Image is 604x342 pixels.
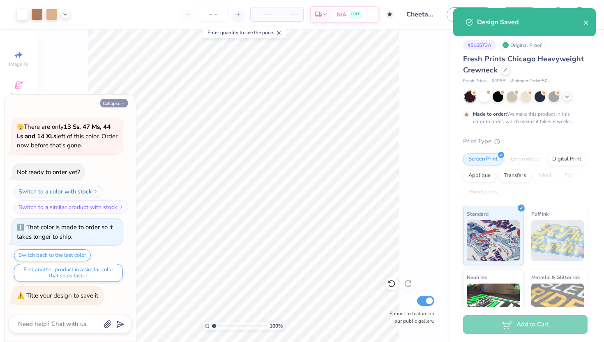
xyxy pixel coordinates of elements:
button: Find another product in a similar color that ships faster [14,264,123,282]
div: Original Proof [500,40,546,50]
span: Fresh Prints Chicago Heavyweight Crewneck [463,54,584,75]
div: Applique [463,170,496,182]
div: Screen Print [463,153,503,165]
div: Design Saved [477,17,583,27]
div: Rhinestones [463,186,503,198]
img: Metallic & Glitter Ink [531,284,584,325]
span: Image AI [9,61,28,67]
span: FREE [351,12,360,17]
label: Submit to feature on our public gallery. [385,310,434,325]
strong: Made to order: [473,111,507,117]
span: Minimum Order: 50 + [509,78,551,85]
span: N/A [337,10,346,19]
span: Puff Ink [531,209,549,218]
div: Digital Print [547,153,587,165]
div: Not ready to order yet? [17,168,80,176]
span: Fresh Prints [463,78,487,85]
img: Puff Ink [531,220,584,261]
input: Untitled Design [400,6,440,23]
img: Switch to a similar product with stock [119,205,124,209]
div: Foil [559,170,579,182]
div: We make this product in this color to order, which means it takes 8 weeks. [473,110,574,125]
img: Neon Ink [467,284,520,325]
div: Embroidery [505,153,544,165]
div: That color is made to order so it takes longer to ship. [17,223,113,241]
div: # 516573A [463,40,496,50]
span: Designs [9,91,28,98]
div: Title your design to save it [26,291,98,300]
span: Standard [467,209,489,218]
input: – – [197,7,229,22]
div: Print Type [463,137,588,146]
span: Metallic & Glitter Ink [531,273,580,282]
button: Save as [447,7,493,22]
button: close [583,17,589,27]
button: Switch to a color with stock [14,185,103,198]
span: 100 % [270,322,283,330]
button: Collapse [100,99,128,107]
span: – – [282,10,298,19]
button: Switch to a similar product with stock [14,200,128,214]
img: Switch to a color with stock [93,189,98,194]
strong: 13 Ss, 47 Ms, 44 Ls and 14 XLs [17,123,111,140]
img: Standard [467,220,520,261]
div: Enter quantity to see the price. [203,27,286,38]
span: There are only left of this color. Order now before that's gone. [17,123,118,149]
button: Switch back to the last color [14,249,91,261]
span: Neon Ink [467,273,487,282]
span: 🫣 [17,123,24,131]
div: Transfers [498,170,531,182]
span: # FP88 [491,78,505,85]
div: Vinyl [534,170,557,182]
span: – – [256,10,272,19]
